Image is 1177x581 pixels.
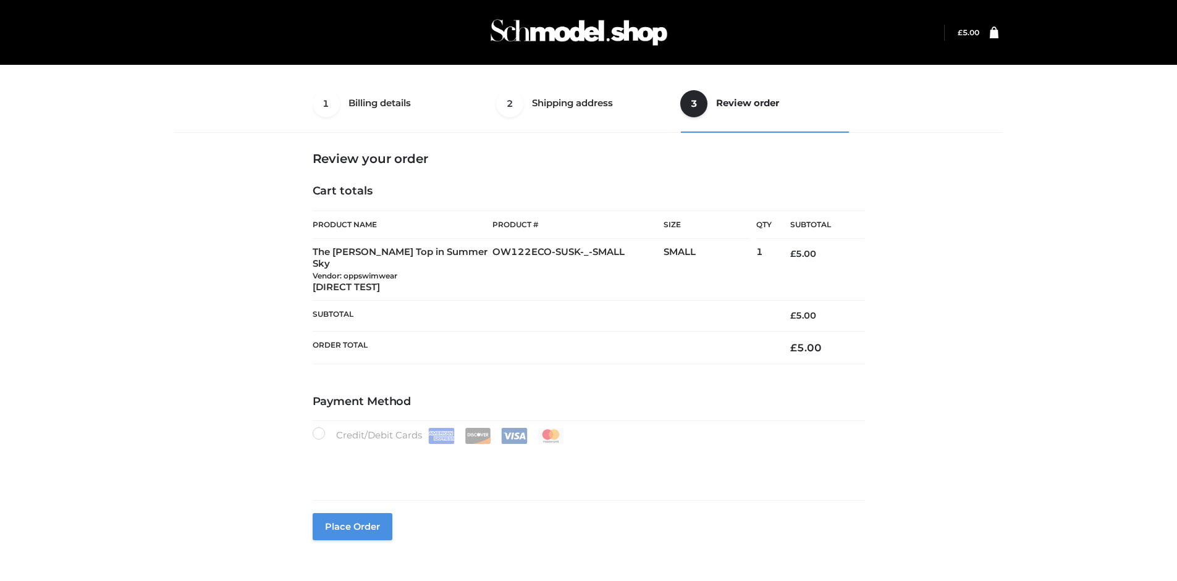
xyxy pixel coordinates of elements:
td: OW122ECO-SUSK-_-SMALL [492,239,664,301]
td: SMALL [664,239,756,301]
th: Product Name [313,211,493,239]
h4: Cart totals [313,185,865,198]
th: Order Total [313,331,772,364]
bdi: 5.00 [958,28,979,37]
th: Product # [492,211,664,239]
bdi: 5.00 [790,310,816,321]
th: Qty [756,211,772,239]
iframe: Secure payment input frame [310,441,863,487]
button: Place order [313,513,392,540]
img: Discover [465,428,491,444]
small: Vendor: oppswimwear [313,271,397,280]
td: The [PERSON_NAME] Top in Summer Sky [DIRECT TEST] [313,239,493,301]
label: Credit/Debit Cards [313,427,565,444]
h4: Payment Method [313,395,865,409]
img: Schmodel Admin 964 [486,8,672,57]
th: Size [664,211,750,239]
span: £ [958,28,963,37]
img: Visa [501,428,528,444]
img: Mastercard [538,428,564,444]
bdi: 5.00 [790,248,816,259]
span: £ [790,341,797,354]
td: 1 [756,239,772,301]
th: Subtotal [313,301,772,331]
span: £ [790,310,796,321]
img: Amex [428,428,455,444]
span: £ [790,248,796,259]
bdi: 5.00 [790,341,822,354]
h3: Review your order [313,151,865,166]
th: Subtotal [772,211,864,239]
a: £5.00 [958,28,979,37]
